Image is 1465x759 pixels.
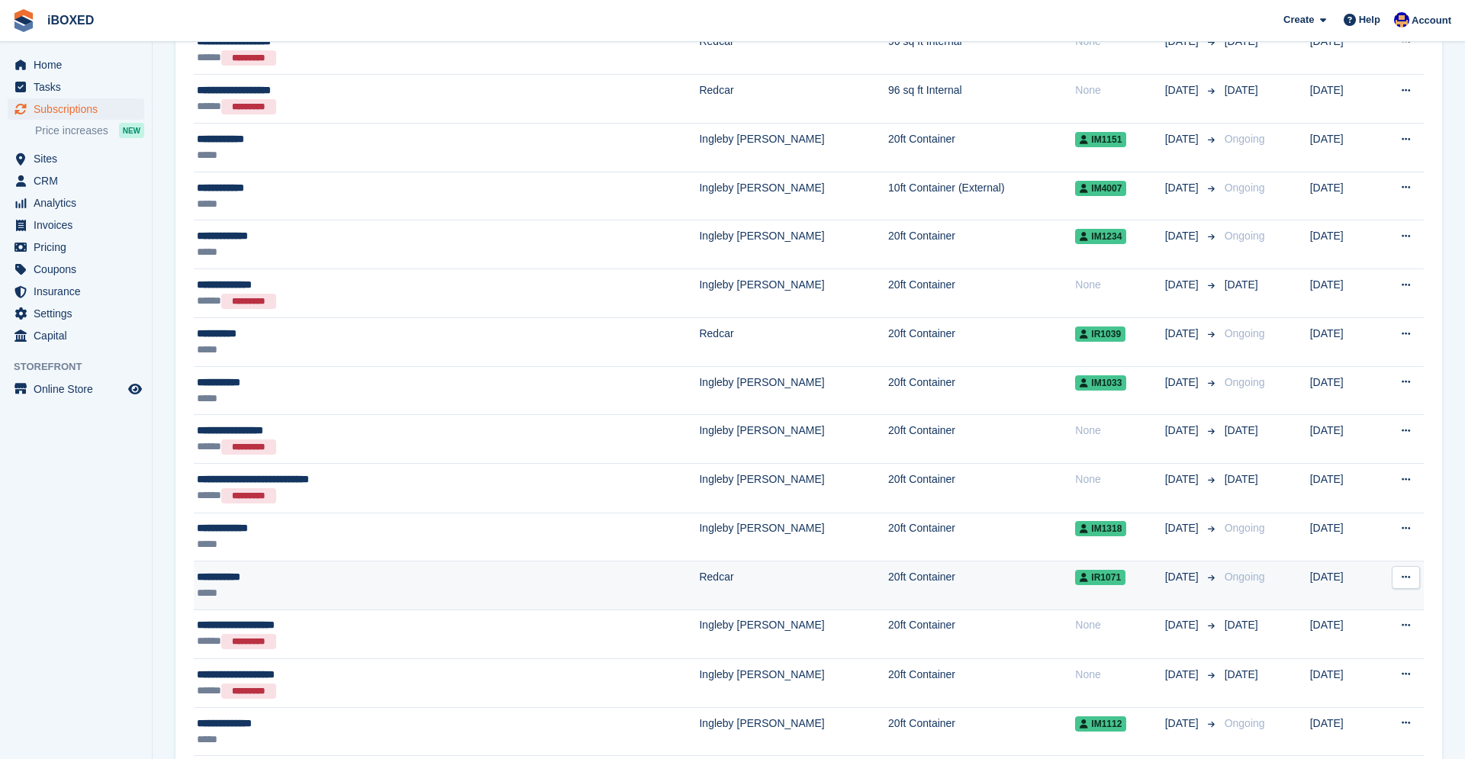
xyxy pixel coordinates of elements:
[888,318,1075,367] td: 20ft Container
[699,220,888,269] td: Ingleby [PERSON_NAME]
[1225,717,1265,729] span: Ongoing
[1310,415,1376,464] td: [DATE]
[1225,133,1265,145] span: Ongoing
[888,220,1075,269] td: 20ft Container
[1165,131,1202,147] span: [DATE]
[8,98,144,120] a: menu
[888,366,1075,415] td: 20ft Container
[1075,229,1126,244] span: IM1234
[1412,13,1451,28] span: Account
[1310,464,1376,513] td: [DATE]
[1075,326,1125,342] span: IR1039
[34,378,125,400] span: Online Store
[34,281,125,302] span: Insurance
[1165,277,1202,293] span: [DATE]
[1310,513,1376,561] td: [DATE]
[1225,619,1258,631] span: [DATE]
[1225,278,1258,291] span: [DATE]
[1310,220,1376,269] td: [DATE]
[1310,318,1376,367] td: [DATE]
[34,214,125,236] span: Invoices
[888,658,1075,707] td: 20ft Container
[888,269,1075,318] td: 20ft Container
[1075,181,1126,196] span: IM4007
[1075,617,1164,633] div: None
[888,124,1075,172] td: 20ft Container
[888,464,1075,513] td: 20ft Container
[699,609,888,658] td: Ingleby [PERSON_NAME]
[699,75,888,124] td: Redcar
[8,325,144,346] a: menu
[888,75,1075,124] td: 96 sq ft Internal
[699,269,888,318] td: Ingleby [PERSON_NAME]
[1075,277,1164,293] div: None
[1310,26,1376,75] td: [DATE]
[8,303,144,324] a: menu
[35,124,108,138] span: Price increases
[34,76,125,98] span: Tasks
[34,236,125,258] span: Pricing
[1075,521,1126,536] span: IM1318
[1310,75,1376,124] td: [DATE]
[699,513,888,561] td: Ingleby [PERSON_NAME]
[34,259,125,280] span: Coupons
[888,415,1075,464] td: 20ft Container
[888,707,1075,756] td: 20ft Container
[1165,34,1202,50] span: [DATE]
[34,192,125,214] span: Analytics
[1165,82,1202,98] span: [DATE]
[1225,230,1265,242] span: Ongoing
[8,259,144,280] a: menu
[1310,124,1376,172] td: [DATE]
[699,707,888,756] td: Ingleby [PERSON_NAME]
[1075,82,1164,98] div: None
[8,378,144,400] a: menu
[1310,561,1376,610] td: [DATE]
[699,124,888,172] td: Ingleby [PERSON_NAME]
[34,325,125,346] span: Capital
[1165,520,1202,536] span: [DATE]
[699,464,888,513] td: Ingleby [PERSON_NAME]
[126,380,144,398] a: Preview store
[8,148,144,169] a: menu
[1310,707,1376,756] td: [DATE]
[1225,376,1265,388] span: Ongoing
[1075,471,1164,487] div: None
[1225,571,1265,583] span: Ongoing
[1225,84,1258,96] span: [DATE]
[8,236,144,258] a: menu
[1310,658,1376,707] td: [DATE]
[14,359,152,375] span: Storefront
[12,9,35,32] img: stora-icon-8386f47178a22dfd0bd8f6a31ec36ba5ce8667c1dd55bd0f319d3a0aa187defe.svg
[1394,12,1409,27] img: Noor Rashid
[1075,716,1126,732] span: IM1112
[1225,182,1265,194] span: Ongoing
[699,26,888,75] td: Redcar
[1165,617,1202,633] span: [DATE]
[699,415,888,464] td: Ingleby [PERSON_NAME]
[1310,269,1376,318] td: [DATE]
[1165,326,1202,342] span: [DATE]
[34,148,125,169] span: Sites
[699,172,888,220] td: Ingleby [PERSON_NAME]
[34,170,125,191] span: CRM
[8,76,144,98] a: menu
[1075,423,1164,439] div: None
[699,658,888,707] td: Ingleby [PERSON_NAME]
[1165,667,1202,683] span: [DATE]
[1283,12,1314,27] span: Create
[888,561,1075,610] td: 20ft Container
[1075,375,1126,391] span: IM1033
[1225,522,1265,534] span: Ongoing
[699,366,888,415] td: Ingleby [PERSON_NAME]
[35,122,144,139] a: Price increases NEW
[1225,327,1265,339] span: Ongoing
[1165,375,1202,391] span: [DATE]
[1225,35,1258,47] span: [DATE]
[1310,609,1376,658] td: [DATE]
[1165,471,1202,487] span: [DATE]
[119,123,144,138] div: NEW
[41,8,100,33] a: iBOXED
[888,172,1075,220] td: 10ft Container (External)
[888,609,1075,658] td: 20ft Container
